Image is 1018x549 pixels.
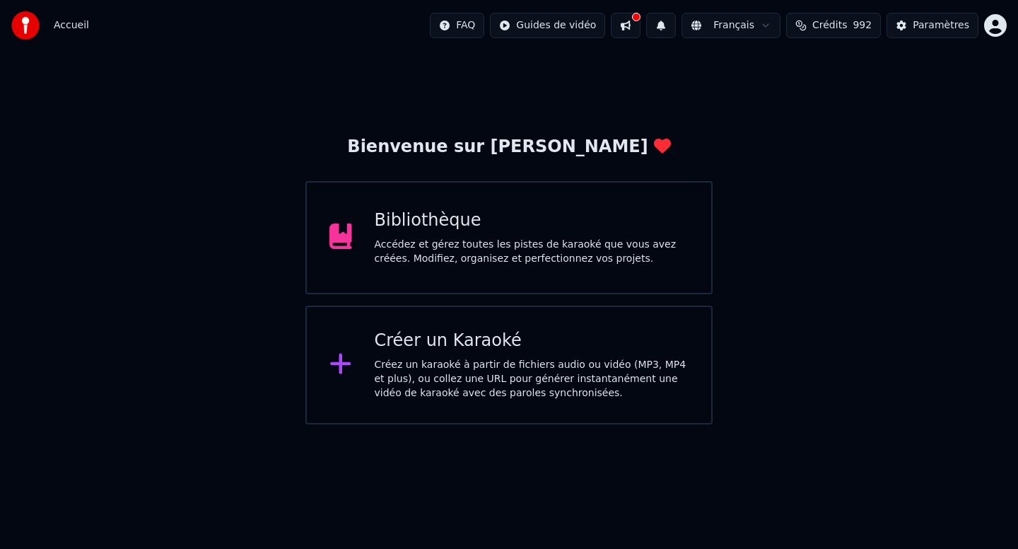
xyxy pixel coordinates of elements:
[375,238,689,266] div: Accédez et gérez toutes les pistes de karaoké que vous avez créées. Modifiez, organisez et perfec...
[853,18,872,33] span: 992
[347,136,670,158] div: Bienvenue sur [PERSON_NAME]
[887,13,978,38] button: Paramètres
[812,18,847,33] span: Crédits
[375,209,689,232] div: Bibliothèque
[786,13,881,38] button: Crédits992
[11,11,40,40] img: youka
[490,13,605,38] button: Guides de vidéo
[430,13,484,38] button: FAQ
[375,330,689,352] div: Créer un Karaoké
[913,18,969,33] div: Paramètres
[375,358,689,400] div: Créez un karaoké à partir de fichiers audio ou vidéo (MP3, MP4 et plus), ou collez une URL pour g...
[54,18,89,33] nav: breadcrumb
[54,18,89,33] span: Accueil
